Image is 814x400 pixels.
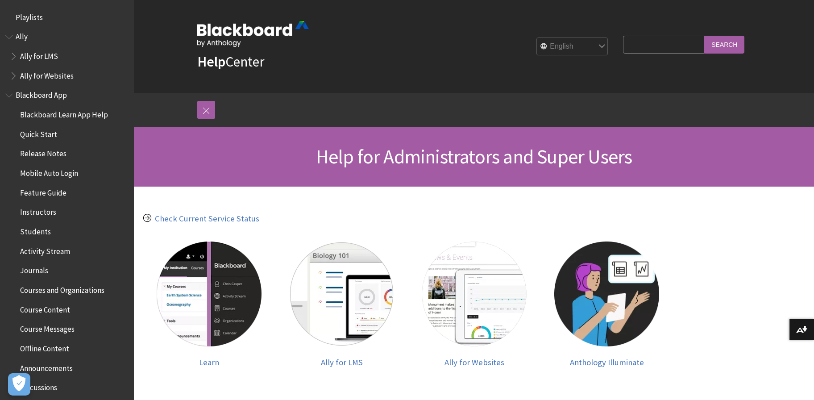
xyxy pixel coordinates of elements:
[444,357,504,367] span: Ally for Websites
[20,341,69,353] span: Offline Content
[157,242,262,346] img: Learn
[20,263,48,275] span: Journals
[152,242,266,367] a: Learn Learn
[20,166,78,178] span: Mobile Auto Login
[417,242,532,367] a: Ally for Websites Ally for Websites
[5,10,129,25] nav: Book outline for Playlists
[20,283,104,295] span: Courses and Organizations
[20,185,66,197] span: Feature Guide
[16,29,28,42] span: Ally
[20,49,58,61] span: Ally for LMS
[197,53,225,71] strong: Help
[8,373,30,396] button: Open Preferences
[570,357,644,367] span: Anthology Illuminate
[20,224,51,236] span: Students
[422,242,527,346] img: Ally for Websites
[20,244,70,256] span: Activity Stream
[704,36,744,53] input: Search
[549,242,664,367] a: Anthology Illuminate Anthology Illuminate
[197,53,264,71] a: HelpCenter
[199,357,219,367] span: Learn
[16,88,67,100] span: Blackboard App
[554,242,659,346] img: Anthology Illuminate
[289,242,394,346] img: Ally for LMS
[16,10,43,22] span: Playlists
[197,21,309,47] img: Blackboard by Anthology
[321,357,363,367] span: Ally for LMS
[5,29,129,83] nav: Book outline for Anthology Ally Help
[20,380,57,392] span: Discussions
[155,213,259,224] a: Check Current Service Status
[20,68,74,80] span: Ally for Websites
[20,205,56,217] span: Instructors
[20,322,75,334] span: Course Messages
[316,144,632,169] span: Help for Administrators and Super Users
[20,361,73,373] span: Announcements
[20,107,108,119] span: Blackboard Learn App Help
[20,302,70,314] span: Course Content
[20,146,66,158] span: Release Notes
[537,37,608,55] select: Site Language Selector
[20,127,57,139] span: Quick Start
[284,242,399,367] a: Ally for LMS Ally for LMS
